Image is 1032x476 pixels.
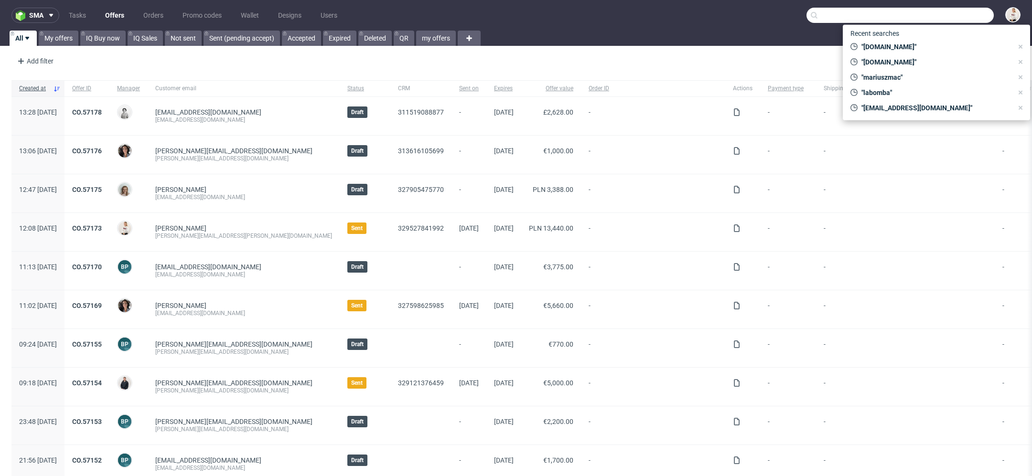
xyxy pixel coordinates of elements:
[459,302,479,309] span: [DATE]
[118,260,131,274] figcaption: BP
[155,418,312,425] span: [PERSON_NAME][EMAIL_ADDRESS][DOMAIN_NAME]
[459,418,479,433] span: -
[416,31,456,46] a: my offers
[543,379,573,387] span: €5,000.00
[118,106,131,119] img: Dudek Mariola
[118,222,131,235] img: Mari Fok
[494,379,514,387] span: [DATE]
[824,340,987,356] span: -
[72,302,102,309] a: CO.57169
[824,456,987,472] span: -
[138,8,169,23] a: Orders
[589,186,718,201] span: -
[118,415,131,428] figcaption: BP
[858,73,1013,82] span: "mariuszmac"
[589,263,718,278] span: -
[351,186,364,193] span: Draft
[459,186,479,201] span: -
[398,224,444,232] a: 329527841992
[858,88,1013,97] span: "labomba"
[543,108,573,116] span: £2,628.00
[824,147,987,162] span: -
[19,379,57,387] span: 09:18 [DATE]
[72,340,102,348] a: CO.57155
[494,147,514,155] span: [DATE]
[19,302,57,309] span: 11:02 [DATE]
[72,379,102,387] a: CO.57154
[733,85,752,93] span: Actions
[118,454,131,467] figcaption: BP
[19,85,49,93] span: Created at
[155,302,206,309] a: [PERSON_NAME]
[768,147,808,162] span: -
[459,224,479,232] span: [DATE]
[824,186,987,201] span: -
[768,108,808,124] span: -
[858,103,1013,113] span: "[EMAIL_ADDRESS][DOMAIN_NAME]"
[543,418,573,425] span: €2,200.00
[63,8,92,23] a: Tasks
[589,456,718,472] span: -
[824,263,987,278] span: -
[494,108,514,116] span: [DATE]
[394,31,414,46] a: QR
[824,108,987,124] span: -
[768,85,808,93] span: Payment type
[72,456,102,464] a: CO.57152
[459,456,479,472] span: -
[494,263,514,271] span: [DATE]
[155,232,332,240] div: [PERSON_NAME][EMAIL_ADDRESS][PERSON_NAME][DOMAIN_NAME]
[589,302,718,317] span: -
[459,85,479,93] span: Sent on
[858,42,1013,52] span: "[DOMAIN_NAME]"
[824,224,987,240] span: -
[351,263,364,271] span: Draft
[398,108,444,116] a: 311519088877
[768,456,808,472] span: -
[768,379,808,394] span: -
[72,108,102,116] a: CO.57178
[155,116,332,124] div: [EMAIL_ADDRESS][DOMAIN_NAME]
[589,147,718,162] span: -
[589,340,718,356] span: -
[72,263,102,271] a: CO.57170
[351,418,364,425] span: Draft
[117,85,140,93] span: Manager
[494,85,514,93] span: Expires
[80,31,126,46] a: IQ Buy now
[155,379,312,387] span: [PERSON_NAME][EMAIL_ADDRESS][DOMAIN_NAME]
[155,340,312,348] span: [PERSON_NAME][EMAIL_ADDRESS][DOMAIN_NAME]
[347,85,383,93] span: Status
[494,186,514,193] span: [DATE]
[398,302,444,309] a: 327598625985
[589,85,718,93] span: Order ID
[155,425,332,433] div: [PERSON_NAME][EMAIL_ADDRESS][DOMAIN_NAME]
[398,186,444,193] a: 327905475770
[398,85,444,93] span: CRM
[118,376,131,390] img: Adrian Margula
[155,193,332,201] div: [EMAIL_ADDRESS][DOMAIN_NAME]
[459,108,479,124] span: -
[824,418,987,433] span: -
[19,418,57,425] span: 23:48 [DATE]
[768,263,808,278] span: -
[155,186,206,193] a: [PERSON_NAME]
[543,302,573,309] span: €5,660.00
[128,31,163,46] a: IQ Sales
[847,26,903,41] span: Recent searches
[19,456,57,464] span: 21:56 [DATE]
[533,186,573,193] span: PLN 3,388.00
[589,108,718,124] span: -
[351,108,364,116] span: Draft
[351,379,363,387] span: Sent
[543,147,573,155] span: €1,000.00
[768,224,808,240] span: -
[155,263,261,271] span: [EMAIL_ADDRESS][DOMAIN_NAME]
[72,224,102,232] a: CO.57173
[19,340,57,348] span: 09:24 [DATE]
[155,309,332,317] div: [EMAIL_ADDRESS][DOMAIN_NAME]
[548,340,573,348] span: €770.00
[118,299,131,312] img: Moreno Martinez Cristina
[351,147,364,155] span: Draft
[99,8,130,23] a: Offers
